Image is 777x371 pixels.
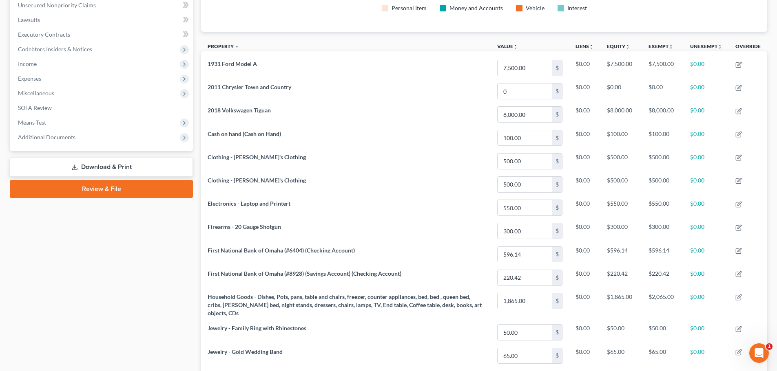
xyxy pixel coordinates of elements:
span: Expenses [18,75,41,82]
a: Download & Print [10,158,193,177]
td: $550.00 [600,196,642,219]
td: $0.00 [684,126,729,149]
td: $0.00 [569,220,600,243]
a: Unexemptunfold_more [690,43,722,49]
td: $8,000.00 [642,103,684,126]
td: $0.00 [600,80,642,103]
div: $ [552,200,562,215]
span: 2011 Chrysler Town and Country [208,83,291,90]
span: Income [18,60,37,67]
div: Money and Accounts [449,4,503,12]
td: $0.00 [684,289,729,321]
td: $0.00 [684,103,729,126]
td: $0.00 [684,243,729,266]
td: $7,500.00 [600,56,642,79]
td: $0.00 [569,321,600,344]
span: Firearms - 20 Gauge Shotgun [208,223,281,230]
input: 0.00 [498,325,552,340]
a: SOFA Review [11,101,193,115]
td: $8,000.00 [600,103,642,126]
span: Additional Documents [18,134,75,140]
div: $ [552,247,562,262]
a: Lawsuits [11,13,193,27]
div: $ [552,154,562,169]
td: $0.00 [569,289,600,321]
td: $0.00 [569,149,600,173]
div: $ [552,223,562,239]
div: $ [552,325,562,340]
a: Equityunfold_more [607,43,630,49]
div: $ [552,177,562,192]
span: Clothing - [PERSON_NAME]'s Clothing [208,177,306,184]
input: 0.00 [498,348,552,364]
td: $550.00 [642,196,684,219]
td: $50.00 [642,321,684,344]
span: Means Test [18,119,46,126]
input: 0.00 [498,270,552,285]
a: Valueunfold_more [497,43,518,49]
div: $ [552,60,562,76]
td: $220.42 [600,266,642,289]
input: 0.00 [498,293,552,309]
div: $ [552,293,562,309]
span: Miscellaneous [18,90,54,97]
td: $500.00 [600,173,642,196]
div: $ [552,270,562,285]
i: unfold_more [513,44,518,49]
span: Unsecured Nonpriority Claims [18,2,96,9]
td: $100.00 [600,126,642,149]
td: $65.00 [600,344,642,367]
td: $0.00 [684,321,729,344]
span: 1931 Ford Model A [208,60,257,67]
td: $0.00 [684,344,729,367]
td: $0.00 [684,220,729,243]
td: $0.00 [569,266,600,289]
td: $0.00 [684,56,729,79]
td: $0.00 [684,149,729,173]
td: $7,500.00 [642,56,684,79]
td: $0.00 [684,196,729,219]
a: Exemptunfold_more [649,43,673,49]
td: $0.00 [684,173,729,196]
div: $ [552,130,562,146]
span: Cash on hand (Cash on Hand) [208,130,281,137]
div: $ [552,107,562,122]
input: 0.00 [498,154,552,169]
td: $500.00 [642,173,684,196]
th: Override [729,38,767,57]
span: 1 [766,343,773,350]
span: First National Bank of Omaha (#6404) (Checking Account) [208,247,355,254]
td: $596.14 [642,243,684,266]
div: Interest [567,4,587,12]
iframe: Intercom live chat [749,343,769,363]
td: $0.00 [569,56,600,79]
input: 0.00 [498,83,552,99]
input: 0.00 [498,200,552,215]
a: Review & File [10,180,193,198]
i: unfold_more [669,44,673,49]
td: $0.00 [642,80,684,103]
td: $500.00 [642,149,684,173]
td: $0.00 [569,173,600,196]
td: $1,865.00 [600,289,642,321]
span: Jewelry - Family Ring with Rhinestones [208,325,306,331]
td: $2,065.00 [642,289,684,321]
td: $596.14 [600,243,642,266]
span: 2018 Volkswagen Tiguan [208,107,271,114]
i: unfold_more [589,44,594,49]
input: 0.00 [498,177,552,192]
td: $100.00 [642,126,684,149]
a: Property expand_less [208,43,239,49]
div: Vehicle [526,4,545,12]
span: First National Bank of Omaha (#8928) (Savings Account) (Checking Account) [208,270,401,277]
div: $ [552,348,562,364]
td: $65.00 [642,344,684,367]
td: $0.00 [569,344,600,367]
td: $500.00 [600,149,642,173]
td: $300.00 [642,220,684,243]
td: $0.00 [569,80,600,103]
span: Executory Contracts [18,31,70,38]
span: SOFA Review [18,104,52,111]
i: expand_less [235,44,239,49]
td: $300.00 [600,220,642,243]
